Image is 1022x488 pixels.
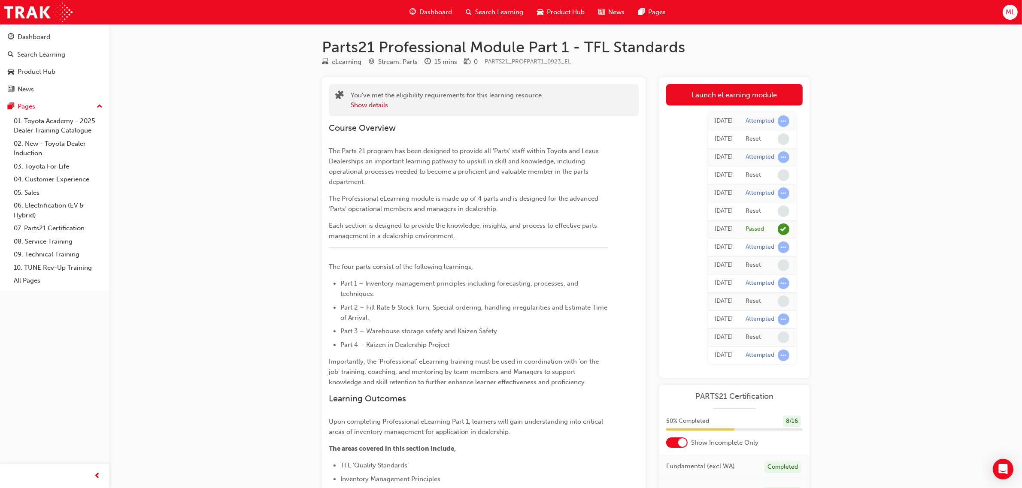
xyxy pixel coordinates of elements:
[4,3,73,22] img: Trak
[666,416,709,426] span: 50 % Completed
[746,207,761,215] div: Reset
[340,304,609,322] span: Part 2 – Fill Rate & Stock Turn, Special ordering, handling irregularities and Estimate Time of A...
[10,186,106,199] a: 05. Sales
[746,297,761,305] div: Reset
[746,351,774,359] div: Attempted
[746,135,761,143] div: Reset
[329,222,599,240] span: Each section is designed to provide the knowledge, insights, and process to effective parts manag...
[3,29,106,45] a: Dashboard
[778,115,789,127] span: learningRecordVerb_ATTEMPT-icon
[715,242,733,252] div: Thu Jun 06 2024 20:37:45 GMT+1000 (Australian Eastern Standard Time)
[746,171,761,179] div: Reset
[8,103,14,111] span: pages-icon
[464,57,478,67] div: Price
[10,114,106,137] a: 01. Toyota Academy - 2025 Dealer Training Catalogue
[3,64,106,80] a: Product Hub
[475,7,523,17] span: Search Learning
[715,224,733,234] div: Fri Jun 14 2024 18:28:49 GMT+1000 (Australian Eastern Standard Time)
[778,205,789,217] span: learningRecordVerb_NONE-icon
[746,261,761,269] div: Reset
[18,32,50,42] div: Dashboard
[715,152,733,162] div: Tue May 13 2025 19:36:29 GMT+1000 (Australian Eastern Standard Time)
[8,86,14,93] span: news-icon
[715,170,733,180] div: Tue May 13 2025 19:36:28 GMT+1000 (Australian Eastern Standard Time)
[18,67,55,77] div: Product Hub
[329,445,456,452] span: The areas covered in this section include,
[459,3,530,21] a: search-iconSearch Learning
[3,81,106,97] a: News
[8,68,14,76] span: car-icon
[746,315,774,323] div: Attempted
[591,3,631,21] a: news-iconNews
[10,222,106,235] a: 07. Parts21 Certification
[351,100,388,110] button: Show details
[3,27,106,99] button: DashboardSearch LearningProduct HubNews
[10,173,106,186] a: 04. Customer Experience
[425,57,457,67] div: Duration
[10,160,106,173] a: 03. Toyota For Life
[778,295,789,307] span: learningRecordVerb_NONE-icon
[778,331,789,343] span: learningRecordVerb_NONE-icon
[368,58,375,66] span: target-icon
[340,327,497,335] span: Part 3 – Warehouse storage safety and Kaizen Safety
[778,241,789,253] span: learningRecordVerb_ATTEMPT-icon
[329,418,605,436] span: Upon completing Professional eLearning Part 1, learners will gain understanding into critical are...
[631,3,673,21] a: pages-iconPages
[715,314,733,324] div: Thu Jun 06 2024 20:29:05 GMT+1000 (Australian Eastern Standard Time)
[778,169,789,181] span: learningRecordVerb_NONE-icon
[474,57,478,67] div: 0
[778,223,789,235] span: learningRecordVerb_PASS-icon
[746,225,764,233] div: Passed
[329,195,600,213] span: The Professional eLearning module is made up of 4 parts and is designed for the advanced ‘Parts’ ...
[8,51,14,59] span: search-icon
[746,117,774,125] div: Attempted
[764,461,801,473] div: Completed
[746,153,774,161] div: Attempted
[10,199,106,222] a: 06. Electrification (EV & Hybrid)
[340,280,580,298] span: Part 1 – Inventory management principles including forecasting, processes, and techniques.
[715,206,733,216] div: Tue May 13 2025 15:14:31 GMT+1000 (Australian Eastern Standard Time)
[666,84,803,105] a: Launch eLearning module
[715,332,733,342] div: Thu Jun 06 2024 20:29:04 GMT+1000 (Australian Eastern Standard Time)
[778,277,789,289] span: learningRecordVerb_ATTEMPT-icon
[608,7,625,17] span: News
[409,7,416,18] span: guage-icon
[368,57,418,67] div: Stream
[466,7,472,18] span: search-icon
[329,123,396,133] span: Course Overview
[97,101,103,112] span: up-icon
[340,341,449,349] span: Part 4 – Kaizen in Dealership Project
[10,248,106,261] a: 09. Technical Training
[778,349,789,361] span: learningRecordVerb_ATTEMPT-icon
[537,7,543,18] span: car-icon
[403,3,459,21] a: guage-iconDashboard
[335,91,344,101] span: puzzle-icon
[778,259,789,271] span: learningRecordVerb_NONE-icon
[322,57,361,67] div: Type
[18,84,34,94] div: News
[666,392,803,401] a: PARTS21 Certification
[10,137,106,160] a: 02. New - Toyota Dealer Induction
[340,461,409,469] span: TFL ‘Quality Standards’
[464,58,470,66] span: money-icon
[3,47,106,63] a: Search Learning
[1003,5,1018,20] button: ML
[18,102,35,111] div: Pages
[1006,7,1015,17] span: ML
[715,296,733,306] div: Thu Jun 06 2024 20:37:04 GMT+1000 (Australian Eastern Standard Time)
[715,278,733,288] div: Thu Jun 06 2024 20:37:07 GMT+1000 (Australian Eastern Standard Time)
[10,261,106,274] a: 10. TUNE Rev-Up Training
[3,99,106,114] button: Pages
[547,7,585,17] span: Product Hub
[329,147,600,186] span: The Parts 21 program has been designed to provide all 'Parts' staff within Toyota and Lexus Deale...
[993,459,1013,479] div: Open Intercom Messenger
[715,188,733,198] div: Tue May 13 2025 15:14:34 GMT+1000 (Australian Eastern Standard Time)
[778,187,789,199] span: learningRecordVerb_ATTEMPT-icon
[715,116,733,126] div: Wed Sep 03 2025 11:01:39 GMT+1000 (Australian Eastern Standard Time)
[648,7,666,17] span: Pages
[378,57,418,67] div: Stream: Parts
[485,58,571,65] span: Learning resource code
[17,50,65,60] div: Search Learning
[434,57,457,67] div: 15 mins
[351,90,543,110] div: You've met the eligibility requirements for this learning resource.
